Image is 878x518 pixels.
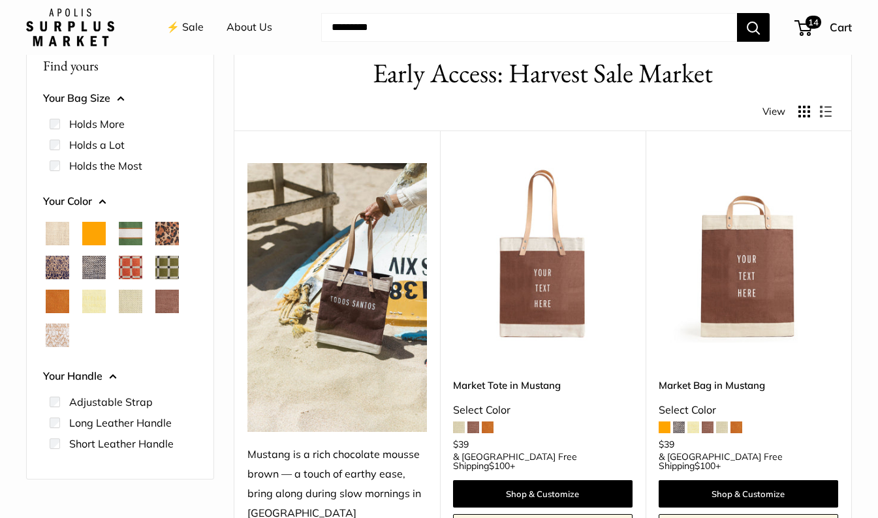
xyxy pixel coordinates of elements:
button: Blue Porcelain [46,256,69,279]
button: Chambray [82,256,106,279]
span: $39 [659,438,674,450]
label: Holds More [69,116,125,132]
a: Shop & Customize [659,480,838,508]
button: Court Green [119,222,142,245]
h1: Early Access: Harvest Sale Market [254,54,832,93]
span: & [GEOGRAPHIC_DATA] Free Shipping + [659,452,838,470]
span: 14 [806,16,821,29]
span: & [GEOGRAPHIC_DATA] Free Shipping + [453,452,633,470]
p: Find yours [43,53,197,78]
a: Shop & Customize [453,480,633,508]
button: Your Color [43,192,197,211]
div: Select Color [659,401,838,420]
img: Market Tote in Mustang [453,163,633,343]
label: Holds the Most [69,158,142,174]
span: Cart [830,20,852,34]
span: View [762,102,785,121]
button: Your Handle [43,367,197,386]
span: $100 [489,460,510,472]
label: Adjustable Strap [69,394,153,410]
input: Search... [321,13,737,42]
button: Chenille Window Sage [155,256,179,279]
img: Mustang is a rich chocolate mousse brown — a touch of earthy ease, bring along during slow mornin... [247,163,427,432]
img: Apolis: Surplus Market [26,8,114,46]
label: Long Leather Handle [69,415,172,431]
a: Market Bag in Mustang [659,378,838,393]
button: Daisy [82,290,106,313]
button: Your Bag Size [43,89,197,108]
button: Search [737,13,770,42]
img: Market Bag in Mustang [659,163,838,343]
button: Mustang [155,290,179,313]
a: About Us [227,18,272,37]
span: $39 [453,438,469,450]
a: ⚡️ Sale [166,18,204,37]
a: Market Tote in Mustang [453,378,633,393]
button: Display products as grid [798,106,810,117]
button: White Porcelain [46,324,69,347]
span: $100 [695,460,715,472]
button: Cheetah [155,222,179,245]
button: Cognac [46,290,69,313]
a: 14 Cart [796,17,852,38]
div: Select Color [453,401,633,420]
a: Market Tote in MustangMarket Tote in Mustang [453,163,633,343]
label: Holds a Lot [69,137,125,153]
button: Chenille Window Brick [119,256,142,279]
a: Market Bag in MustangMarket Bag in Mustang [659,163,838,343]
label: Short Leather Handle [69,436,174,451]
button: Mint Sorbet [119,290,142,313]
button: Orange [82,222,106,245]
button: Natural [46,222,69,245]
button: Display products as list [820,106,832,117]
